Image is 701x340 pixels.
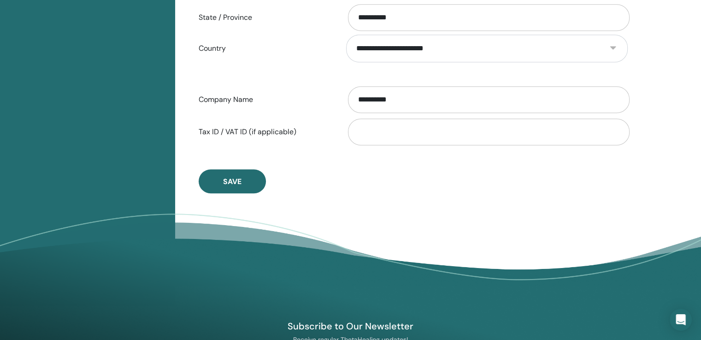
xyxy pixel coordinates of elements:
label: State / Province [192,9,339,26]
button: Save [199,169,266,193]
label: Country [192,40,339,57]
h4: Subscribe to Our Newsletter [244,320,457,332]
label: Company Name [192,91,339,108]
div: Open Intercom Messenger [670,309,692,331]
span: Save [223,177,242,186]
label: Tax ID / VAT ID (if applicable) [192,123,339,141]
